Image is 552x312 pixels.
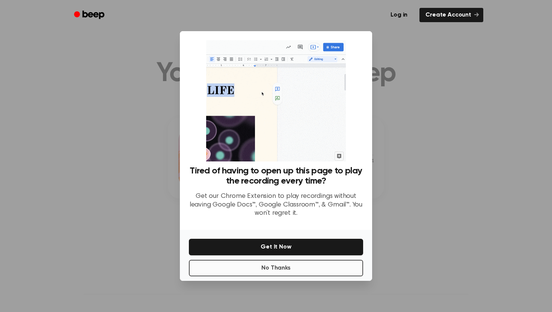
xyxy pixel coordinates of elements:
a: Create Account [419,8,483,22]
p: Get our Chrome Extension to play recordings without leaving Google Docs™, Google Classroom™, & Gm... [189,192,363,218]
a: Beep [69,8,111,23]
button: No Thanks [189,260,363,276]
h3: Tired of having to open up this page to play the recording every time? [189,166,363,186]
button: Get It Now [189,239,363,255]
img: Beep extension in action [206,40,345,161]
a: Log in [383,6,415,24]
